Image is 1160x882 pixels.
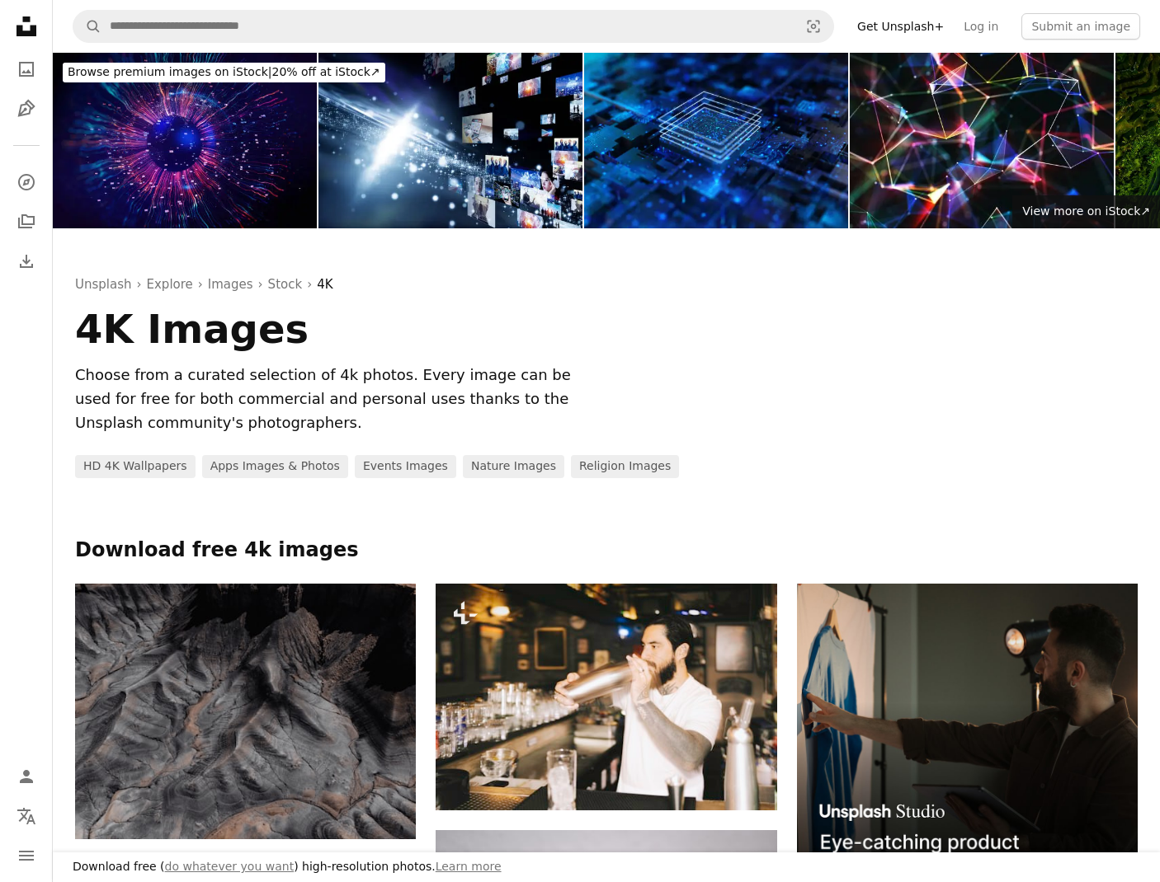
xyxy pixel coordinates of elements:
img: processor chip, tech environment, blockchain concept [584,53,848,228]
span: 20% off at iStock ↗ [68,65,380,78]
span: View more on iStock ↗ [1022,204,1150,218]
img: Visual contents concept. Social networking service. Streaming video. communication network. [318,53,582,228]
a: Collections [10,205,43,238]
a: Photos [10,53,43,86]
a: Get Unsplash+ [847,13,954,40]
img: A bartender mixes drinks behind the bar. [436,584,776,810]
a: Browse premium images on iStock|20% off at iStock↗ [53,53,395,92]
div: › › › › [75,274,1138,294]
a: Events Images [355,455,456,478]
button: Menu [10,839,43,872]
a: 4K [317,274,332,294]
a: Explore [10,166,43,199]
a: Illustrations [10,92,43,125]
a: A bartender mixes drinks behind the bar. [436,689,776,704]
button: Visual search [794,11,833,42]
div: Choose from a curated selection of 4k photos. Every image can be used for free for both commercia... [75,364,597,434]
h3: Download free ( ) high-resolution photos. [73,859,502,875]
a: Download History [10,245,43,278]
a: Explore [147,274,193,294]
a: HD 4K Wallpapers [75,455,196,478]
img: Striking rock formations display natural textures. [75,584,416,839]
button: Submit an image [1021,13,1140,40]
a: Home — Unsplash [10,10,43,46]
a: Striking rock formations display natural textures. [75,703,416,718]
a: Log in / Sign up [10,760,43,793]
a: Stock [268,274,303,294]
button: Search Unsplash [73,11,101,42]
img: Multi colored abstract network background [850,53,1114,228]
a: Religion Images [571,455,679,478]
form: Find visuals sitewide [73,10,834,43]
span: Browse premium images on iStock | [68,65,271,78]
h2: Download free 4k images [75,537,1138,564]
a: View more on iStock↗ [1012,195,1160,228]
a: Log in [954,13,1008,40]
h1: 4K Images [75,307,777,350]
button: Language [10,800,43,833]
img: 4K Resolution of Digital Eye Wave Lines Stock Background [53,53,317,228]
a: Apps Images & Photos [202,455,348,478]
a: Nature Images [463,455,564,478]
a: do whatever you want [165,860,295,873]
a: Unsplash [75,274,132,294]
a: Images [208,274,253,294]
a: Learn more [436,860,502,873]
